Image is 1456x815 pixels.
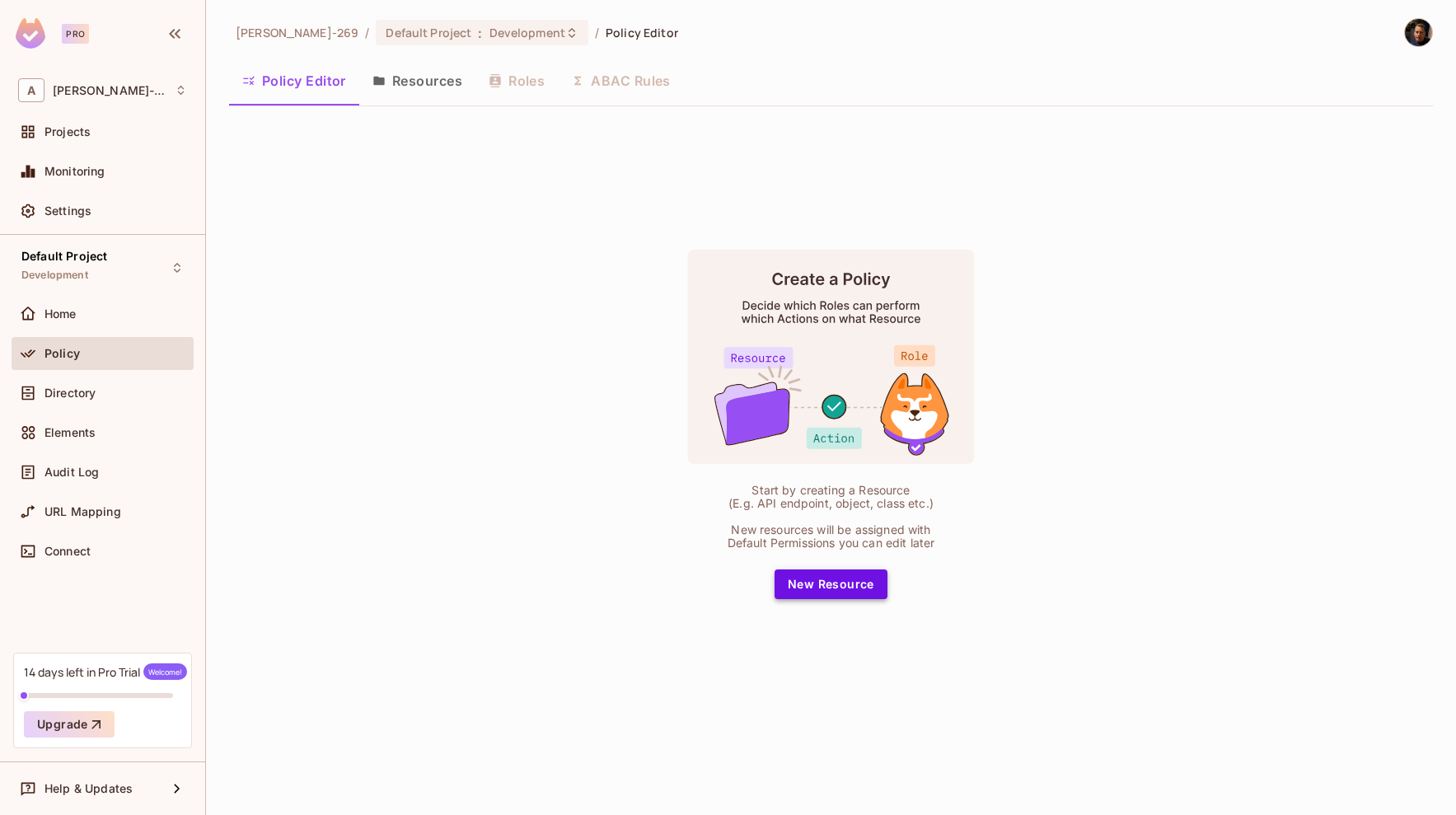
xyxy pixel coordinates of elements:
[236,25,358,40] span: the active workspace
[44,505,121,518] span: URL Mapping
[1405,19,1432,46] img: Adrian
[386,25,471,40] span: Default Project
[44,307,77,321] span: Home
[44,125,91,138] span: Projects
[595,25,599,40] li: /
[359,60,475,101] button: Resources
[44,165,105,178] span: Monitoring
[44,204,91,218] span: Settings
[44,426,96,439] span: Elements
[18,78,44,102] span: A
[44,545,91,558] span: Connect
[365,25,369,40] li: /
[44,466,99,479] span: Audit Log
[24,663,187,680] div: 14 days left in Pro Trial
[44,386,96,400] span: Directory
[720,484,943,510] div: Start by creating a Resource (E.g. API endpoint, object, class etc.)
[24,711,115,738] button: Upgrade
[16,18,45,49] img: SReyMgAAAABJRU5ErkJggg==
[720,523,943,550] div: New resources will be assigned with Default Permissions you can edit later
[143,663,187,680] span: Welcome!
[21,269,88,282] span: Development
[606,25,678,40] span: Policy Editor
[44,347,80,360] span: Policy
[229,60,359,101] button: Policy Editor
[62,24,89,44] div: Pro
[53,84,166,97] span: Workspace: Adrian-269
[44,782,133,795] span: Help & Updates
[775,569,887,599] button: New Resource
[21,250,107,263] span: Default Project
[489,25,565,40] span: Development
[477,26,483,40] span: :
